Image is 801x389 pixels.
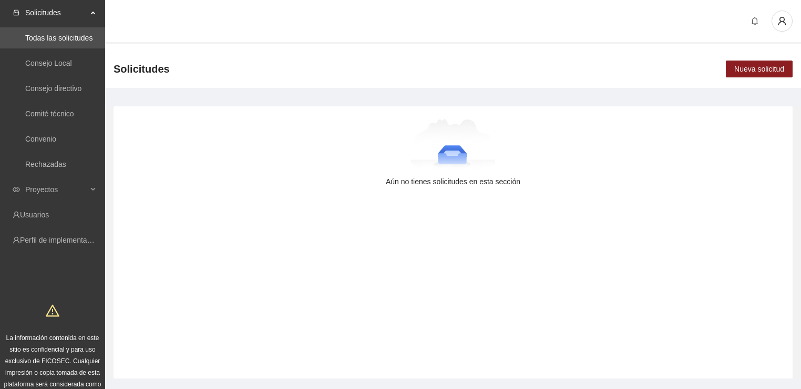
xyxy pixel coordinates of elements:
a: Convenio [25,135,56,143]
a: Comité técnico [25,109,74,118]
a: Todas las solicitudes [25,34,93,42]
button: Nueva solicitud [726,61,793,77]
img: Aún no tienes solicitudes en esta sección [410,119,496,172]
span: eye [13,186,20,193]
button: user [772,11,793,32]
span: Solicitudes [114,61,170,77]
span: Proyectos [25,179,87,200]
span: Solicitudes [25,2,87,23]
a: Consejo Local [25,59,72,67]
a: Perfil de implementadora [20,236,102,244]
span: inbox [13,9,20,16]
a: Rechazadas [25,160,66,168]
button: bell [746,13,763,29]
span: bell [747,17,763,25]
a: Usuarios [20,211,49,219]
span: user [772,16,792,26]
a: Consejo directivo [25,84,81,93]
div: Aún no tienes solicitudes en esta sección [130,176,776,187]
span: warning [46,304,59,317]
span: Nueva solicitud [734,63,784,75]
